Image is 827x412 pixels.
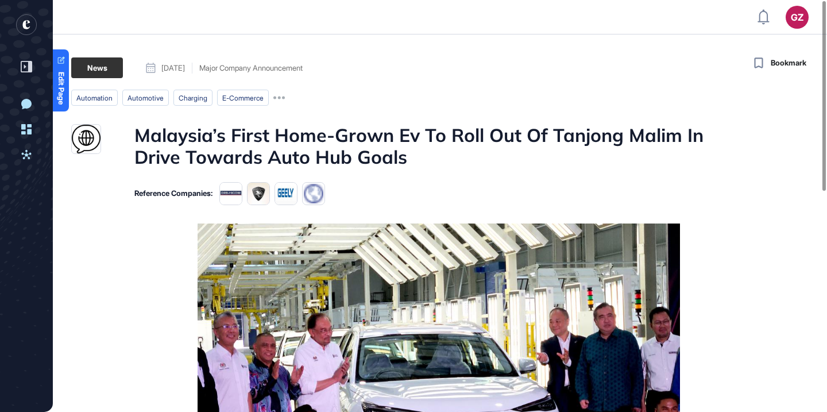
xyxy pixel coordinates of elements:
div: Reference Companies: [134,190,212,197]
img: 65b6148b6b50e1e791583c9b.tmput3398th [275,182,297,205]
div: News [71,57,123,78]
img: 65b90528c00ba7179955e773.tmpm0r2mu7o [247,182,270,205]
img: www.straitstimes.com [72,125,101,153]
li: automation [71,90,118,106]
span: Edit Page [57,72,65,105]
img: favicons [302,182,325,205]
li: e-commerce [217,90,269,106]
span: [DATE] [161,64,185,72]
h1: Malaysia’s First Home-Grown Ev To Roll Out Of Tanjong Malim In Drive Towards Auto Hub Goals [134,124,743,168]
li: automotive [122,90,169,106]
a: Edit Page [53,49,69,111]
button: Bookmark [751,55,806,71]
span: Bookmark [771,57,806,69]
img: 65c1dddcd343e2a2b36b6092.tmpc5p3kdp_ [219,182,242,205]
div: Major Company Announcement [199,64,303,72]
li: Charging [173,90,212,106]
div: entrapeer-logo [16,14,37,35]
button: GZ [786,6,809,29]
